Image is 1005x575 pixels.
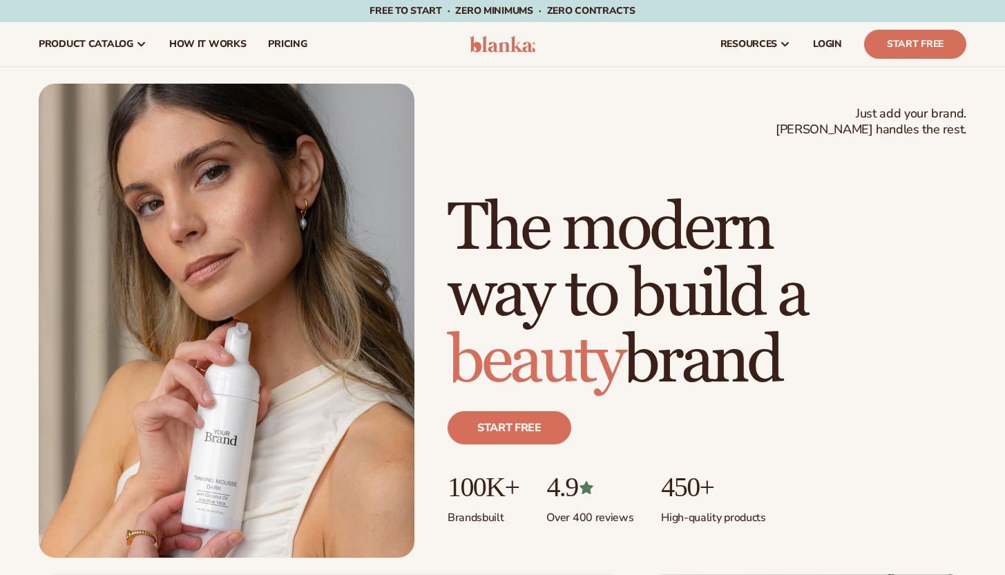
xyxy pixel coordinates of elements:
span: resources [720,39,777,50]
span: pricing [268,39,307,50]
p: 4.9 [546,472,633,502]
a: Start free [448,411,571,444]
p: High-quality products [661,502,765,525]
span: beauty [448,321,623,402]
p: 100K+ [448,472,519,502]
a: resources [709,22,802,66]
a: LOGIN [802,22,853,66]
span: LOGIN [813,39,842,50]
img: Female holding tanning mousse. [39,84,414,558]
span: Just add your brand. [PERSON_NAME] handles the rest. [776,106,966,138]
p: Over 400 reviews [546,502,633,525]
a: pricing [257,22,318,66]
h1: The modern way to build a brand [448,196,966,395]
a: product catalog [28,22,158,66]
img: logo [470,36,535,53]
a: How It Works [158,22,258,66]
span: How It Works [169,39,247,50]
p: 450+ [661,472,765,502]
span: product catalog [39,39,133,50]
p: Brands built [448,502,519,525]
a: Start Free [864,30,966,59]
span: Free to start · ZERO minimums · ZERO contracts [370,4,635,17]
